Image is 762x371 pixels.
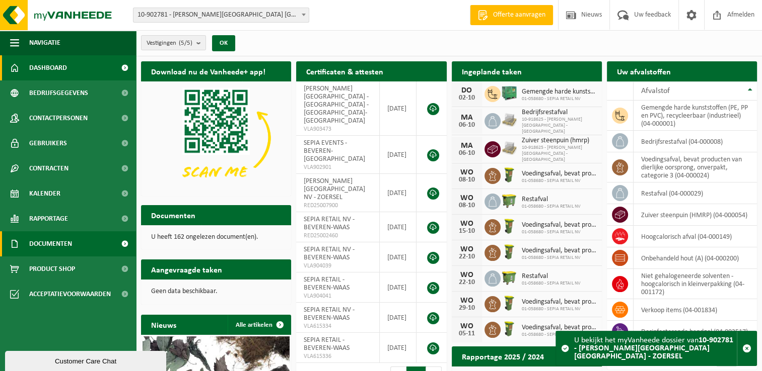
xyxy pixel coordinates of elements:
span: VLA904041 [304,292,372,300]
img: WB-1100-HPE-GN-50 [501,269,518,286]
td: desinfecterende handgel (04-002517) [634,321,757,342]
td: hoogcalorisch afval (04-000149) [634,226,757,247]
div: WO [457,271,477,279]
img: WB-0060-HPE-GN-50 [501,295,518,312]
span: 01-058680 - SEPIA RETAIL NV [522,96,597,102]
span: Voedingsafval, bevat producten van dierlijke oorsprong, onverpakt, categorie 3 [522,247,597,255]
img: Download de VHEPlus App [141,81,291,194]
td: gemengde harde kunststoffen (PE, PP en PVC), recycleerbaar (industrieel) (04-000001) [634,101,757,131]
span: VLA904039 [304,262,372,270]
span: RED25007900 [304,202,372,210]
img: PB-HB-1400-HPE-GN-01 [501,84,518,102]
h2: Aangevraagde taken [141,259,232,279]
h2: Download nu de Vanheede+ app! [141,61,275,81]
span: Acceptatievoorwaarden [29,282,111,307]
div: 06-10 [457,150,477,157]
span: Dashboard [29,55,67,80]
span: Contactpersonen [29,106,88,131]
span: SEPIA RETAIL NV - BEVEREN-WAAS [304,306,355,322]
span: Restafval [522,196,581,204]
span: 10-902781 - STACI BELGIUM NV - ZOERSEL [133,8,309,22]
div: WO [457,245,477,253]
span: Vestigingen [147,36,192,51]
span: Voedingsafval, bevat producten van dierlijke oorsprong, onverpakt, categorie 3 [522,298,597,306]
span: Navigatie [29,30,60,55]
span: Bedrijfsrestafval [522,109,597,117]
div: 29-10 [457,305,477,312]
span: Afvalstof [641,87,670,95]
span: 01-058680 - SEPIA RETAIL NV [522,178,597,184]
span: Voedingsafval, bevat producten van dierlijke oorsprong, onverpakt, categorie 3 [522,324,597,332]
span: Product Shop [29,256,75,282]
span: [PERSON_NAME][GEOGRAPHIC_DATA] - [GEOGRAPHIC_DATA] - [GEOGRAPHIC_DATA]-[GEOGRAPHIC_DATA] [304,85,369,125]
span: VLA903473 [304,125,372,133]
div: 22-10 [457,279,477,286]
div: WO [457,168,477,176]
td: niet gehalogeneerde solventen - hoogcalorisch in kleinverpakking (04-001172) [634,269,757,299]
td: voedingsafval, bevat producten van dierlijke oorsprong, onverpakt, categorie 3 (04-000024) [634,152,757,182]
span: 10-918625 - [PERSON_NAME][GEOGRAPHIC_DATA] - [GEOGRAPHIC_DATA] [522,145,597,163]
span: SEPIA RETAIL - BEVEREN-WAAS [304,276,350,292]
span: Zuiver steenpuin (hmrp) [522,137,597,145]
span: VLA902901 [304,163,372,171]
h2: Rapportage 2025 / 2024 [452,346,554,366]
div: DO [457,86,477,95]
td: onbehandeld hout (A) (04-000200) [634,247,757,269]
span: Offerte aanvragen [491,10,548,20]
td: [DATE] [380,303,417,333]
p: U heeft 162 ongelezen document(en). [151,234,281,241]
td: zuiver steenpuin (HMRP) (04-000054) [634,204,757,226]
span: Kalender [29,181,60,206]
h2: Ingeplande taken [452,61,532,81]
span: Rapportage [29,206,68,231]
td: [DATE] [380,333,417,363]
span: SEPIA RETAIL NV - BEVEREN-WAAS [304,216,355,231]
div: 05-11 [457,330,477,337]
div: 15-10 [457,228,477,235]
img: LP-PA-00000-WDN-11 [501,140,518,157]
h2: Uw afvalstoffen [607,61,681,81]
img: WB-0060-HPE-GN-50 [501,218,518,235]
div: 08-10 [457,176,477,183]
span: 01-058680 - SEPIA RETAIL NV [522,306,597,312]
div: WO [457,194,477,202]
span: VLA615336 [304,352,372,360]
div: WO [457,220,477,228]
a: Offerte aanvragen [470,5,553,25]
div: 22-10 [457,253,477,260]
span: 10-918625 - [PERSON_NAME][GEOGRAPHIC_DATA] - [GEOGRAPHIC_DATA] [522,117,597,135]
div: WO [457,297,477,305]
button: OK [212,35,235,51]
td: [DATE] [380,212,417,242]
iframe: chat widget [5,349,168,371]
h2: Certificaten & attesten [296,61,393,81]
button: Vestigingen(5/5) [141,35,206,50]
div: WO [457,322,477,330]
span: RED25002460 [304,232,372,240]
span: 01-058680 - SEPIA RETAIL NV [522,255,597,261]
td: [DATE] [380,272,417,303]
span: Gebruikers [29,131,67,156]
img: WB-1100-HPE-GN-50 [501,192,518,209]
span: Documenten [29,231,72,256]
div: MA [457,142,477,150]
div: U bekijkt het myVanheede dossier van [574,331,737,365]
span: SEPIA RETAIL NV - BEVEREN-WAAS [304,246,355,261]
span: Gemengde harde kunststoffen (pe, pp en pvc), recycleerbaar (industrieel) [522,88,597,96]
span: SEPIA EVENTS - BEVEREN-[GEOGRAPHIC_DATA] [304,139,365,163]
span: SEPIA RETAIL - BEVEREN-WAAS [304,336,350,352]
span: 01-058680 - SEPIA RETAIL NV [522,204,581,210]
td: [DATE] [380,81,417,136]
span: 01-058680 - SEPIA RETAIL NV [522,332,597,338]
div: 06-10 [457,122,477,129]
div: 08-10 [457,202,477,209]
span: VLA615334 [304,322,372,330]
td: verkoop items (04-001834) [634,299,757,321]
img: LP-PA-00000-WDN-11 [501,112,518,129]
span: 01-058680 - SEPIA RETAIL NV [522,281,581,287]
span: 01-058680 - SEPIA RETAIL NV [522,229,597,235]
h2: Nieuws [141,315,186,334]
div: MA [457,114,477,122]
span: Voedingsafval, bevat producten van dierlijke oorsprong, onverpakt, categorie 3 [522,221,597,229]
